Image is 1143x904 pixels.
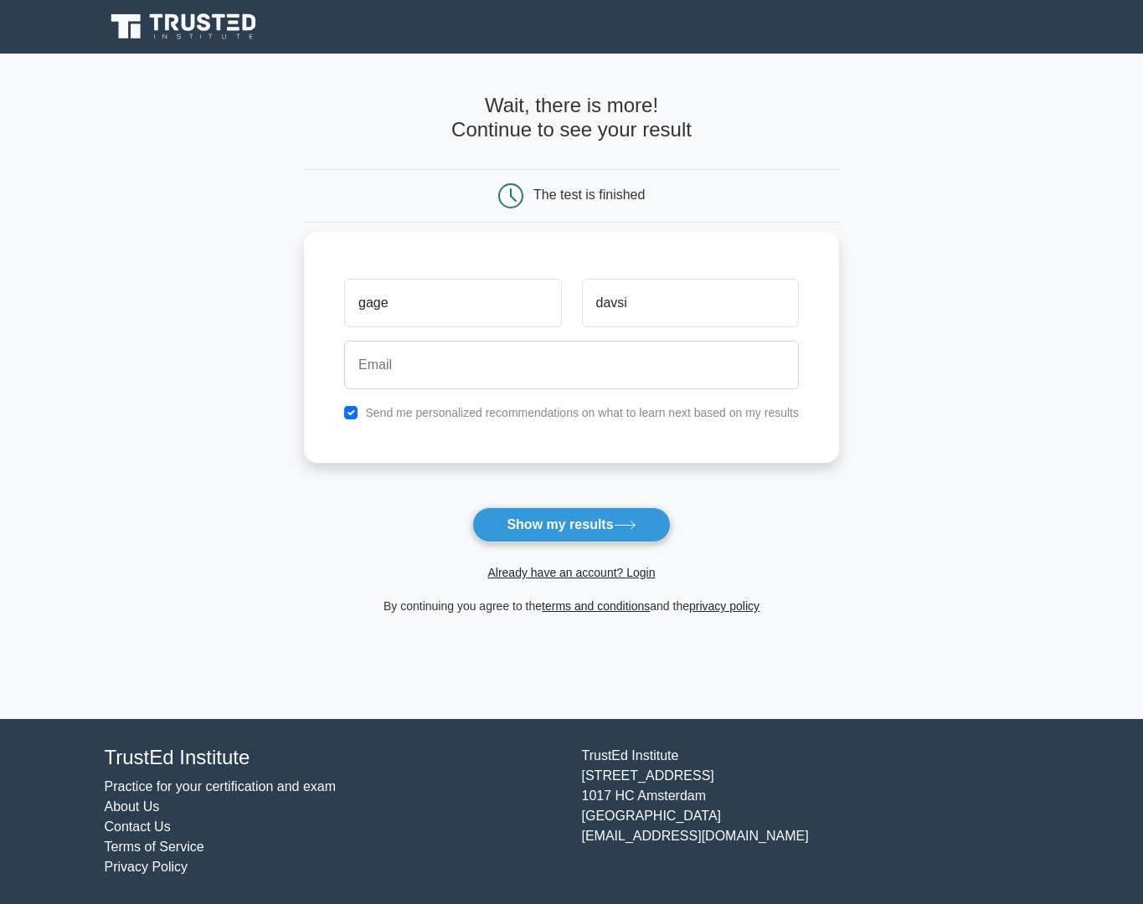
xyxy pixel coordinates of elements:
button: Show my results [472,507,670,542]
a: Privacy Policy [105,860,188,874]
input: Last name [582,279,799,327]
div: The test is finished [533,187,645,202]
div: TrustEd Institute [STREET_ADDRESS] 1017 HC Amsterdam [GEOGRAPHIC_DATA] [EMAIL_ADDRESS][DOMAIN_NAME] [572,746,1049,877]
a: About Us [105,799,160,814]
a: Contact Us [105,819,171,834]
label: Send me personalized recommendations on what to learn next based on my results [365,406,799,419]
div: By continuing you agree to the and the [294,596,849,616]
input: First name [344,279,561,327]
a: Already have an account? Login [487,566,655,579]
a: privacy policy [689,599,759,613]
a: terms and conditions [542,599,650,613]
h4: Wait, there is more! Continue to see your result [304,94,839,142]
a: Practice for your certification and exam [105,779,337,794]
h4: TrustEd Institute [105,746,562,770]
input: Email [344,341,799,389]
a: Terms of Service [105,840,204,854]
